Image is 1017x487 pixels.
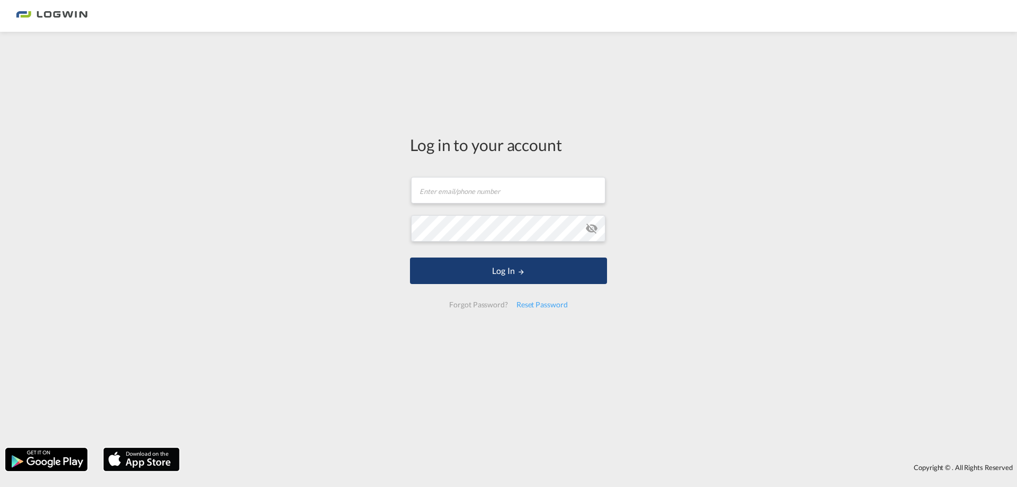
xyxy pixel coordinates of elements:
button: LOGIN [410,258,607,284]
img: apple.png [102,447,181,472]
div: Copyright © . All Rights Reserved [185,458,1017,476]
img: 2761ae10d95411efa20a1f5e0282d2d7.png [16,4,87,28]
div: Forgot Password? [445,295,512,314]
img: google.png [4,447,88,472]
div: Log in to your account [410,134,607,156]
md-icon: icon-eye-off [585,222,598,235]
input: Enter email/phone number [411,177,605,203]
div: Reset Password [512,295,572,314]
